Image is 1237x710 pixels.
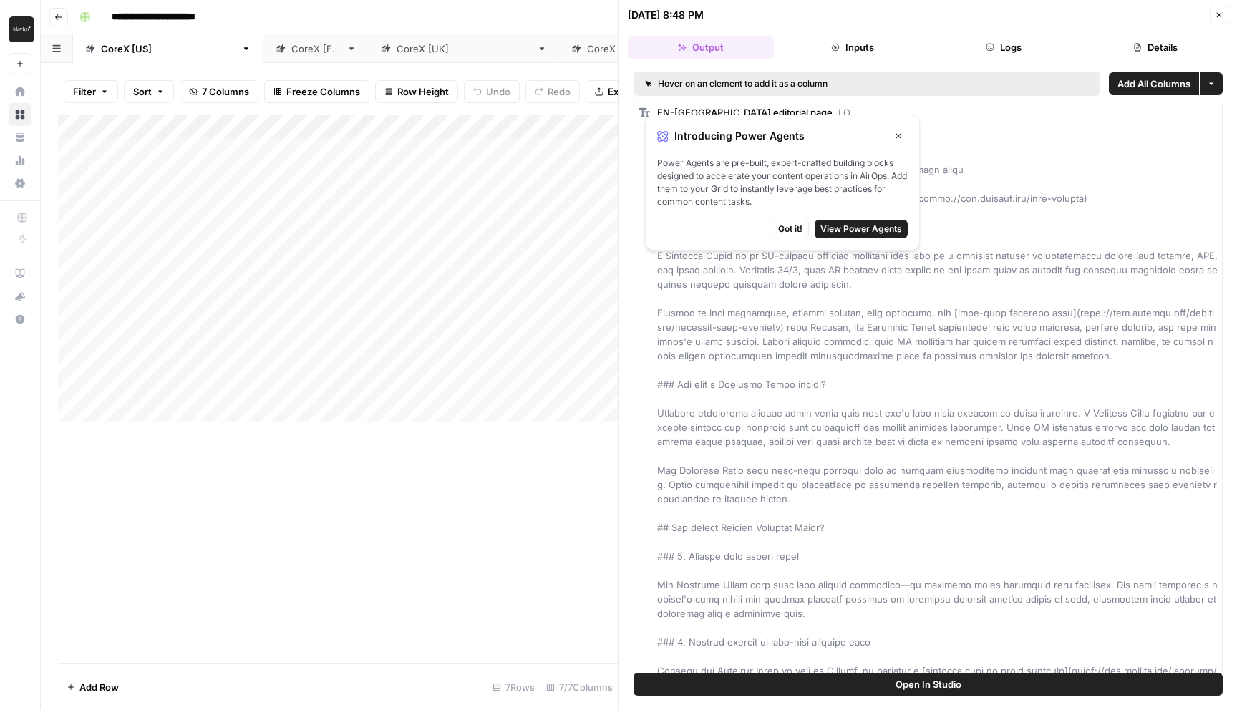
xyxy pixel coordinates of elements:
[657,107,833,118] span: EN-[GEOGRAPHIC_DATA] editorial page
[263,34,369,63] a: CoreX [FR]
[133,84,152,99] span: Sort
[540,676,618,699] div: 7/7 Columns
[9,262,31,285] a: AirOps Academy
[9,286,31,307] div: What's new?
[264,80,369,103] button: Freeze Columns
[1109,72,1199,95] button: Add All Columns
[73,84,96,99] span: Filter
[1117,77,1190,91] span: Add All Columns
[628,8,704,22] div: [DATE] 8:48 PM
[628,36,774,59] button: Output
[9,16,34,42] img: Klaviyo Logo
[896,677,961,691] span: Open In Studio
[634,673,1223,696] button: Open In Studio
[9,103,31,126] a: Browse
[815,220,908,238] button: View Power Agents
[369,34,559,63] a: CoreX [[GEOGRAPHIC_DATA]]
[487,676,540,699] div: 7 Rows
[820,223,902,235] span: View Power Agents
[586,80,668,103] button: Export CSV
[9,172,31,195] a: Settings
[9,80,31,103] a: Home
[464,80,520,103] button: Undo
[9,149,31,172] a: Usage
[525,80,580,103] button: Redo
[9,285,31,308] button: What's new?
[608,84,659,99] span: Export CSV
[559,34,666,63] a: CoreX [AU]
[9,126,31,149] a: Your Data
[180,80,258,103] button: 7 Columns
[286,84,360,99] span: Freeze Columns
[124,80,174,103] button: Sort
[9,308,31,331] button: Help + Support
[780,36,926,59] button: Inputs
[375,80,458,103] button: Row Height
[79,680,119,694] span: Add Row
[1082,36,1228,59] button: Details
[772,220,809,238] button: Got it!
[931,36,1077,59] button: Logs
[291,42,341,56] div: CoreX [FR]
[397,84,449,99] span: Row Height
[64,80,118,103] button: Filter
[73,34,263,63] a: CoreX [[GEOGRAPHIC_DATA]]
[486,84,510,99] span: Undo
[778,223,802,235] span: Got it!
[58,676,127,699] button: Add Row
[587,42,639,56] div: CoreX [AU]
[645,77,959,90] div: Hover on an element to add it as a column
[548,84,571,99] span: Redo
[101,42,236,56] div: CoreX [[GEOGRAPHIC_DATA]]
[657,157,908,208] span: Power Agents are pre-built, expert-crafted building blocks designed to accelerate your content op...
[202,84,249,99] span: 7 Columns
[397,42,531,56] div: CoreX [[GEOGRAPHIC_DATA]]
[9,11,31,47] button: Workspace: Klaviyo
[657,127,908,145] div: Introducing Power Agents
